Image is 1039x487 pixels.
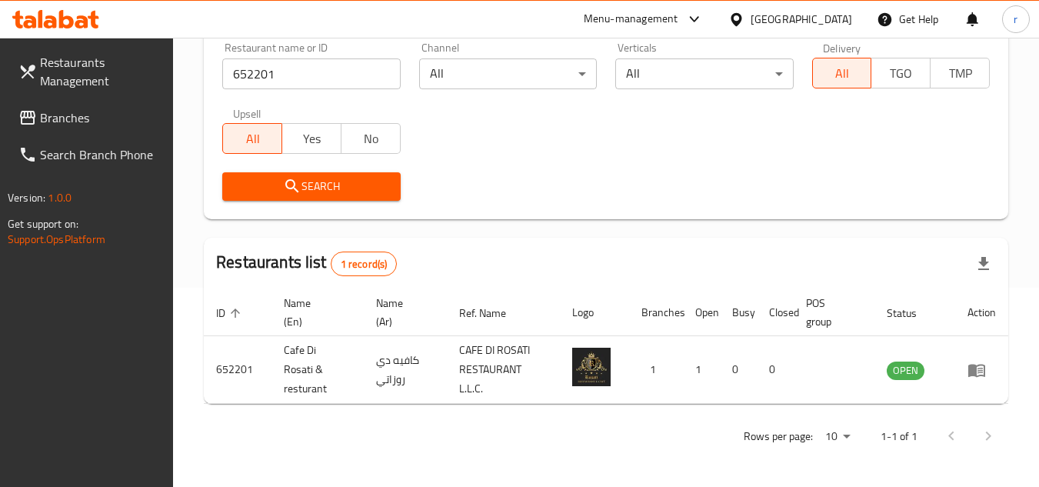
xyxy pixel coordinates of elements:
label: Upsell [233,108,261,118]
span: All [819,62,866,85]
span: Name (En) [284,294,345,331]
span: OPEN [887,362,924,379]
p: Rows per page: [744,427,813,446]
span: Ref. Name [459,304,526,322]
span: All [229,128,276,150]
span: Search [235,177,388,196]
span: Yes [288,128,335,150]
div: Menu [967,361,996,379]
th: Closed [757,289,794,336]
button: Yes [281,123,341,154]
div: All [419,58,597,89]
div: Total records count [331,252,398,276]
span: r [1014,11,1017,28]
img: Cafe Di Rosati & resturant [572,348,611,386]
span: TMP [937,62,984,85]
span: Branches [40,108,162,127]
button: All [222,123,282,154]
h2: Restaurants list [216,251,397,276]
span: 1.0.0 [48,188,72,208]
p: 1-1 of 1 [881,427,917,446]
a: Support.OpsPlatform [8,229,105,249]
span: No [348,128,395,150]
span: TGO [877,62,924,85]
td: 1 [683,336,720,404]
th: Logo [560,289,629,336]
button: No [341,123,401,154]
div: Rows per page: [819,425,856,449]
div: All [615,58,793,89]
a: Branches [6,99,174,136]
span: Get support on: [8,214,78,234]
td: CAFE DI ROSATI RESTAURANT L.L.C. [447,336,560,404]
span: Restaurants Management [40,53,162,90]
label: Delivery [823,42,861,53]
td: 0 [757,336,794,404]
span: ID [216,304,245,322]
span: POS group [806,294,856,331]
div: [GEOGRAPHIC_DATA] [751,11,852,28]
table: enhanced table [204,289,1008,404]
td: Cafe Di Rosati & resturant [271,336,364,404]
td: 0 [720,336,757,404]
div: OPEN [887,362,924,380]
span: 1 record(s) [331,257,397,272]
div: Menu-management [584,10,678,28]
th: Action [955,289,1008,336]
span: Search Branch Phone [40,145,162,164]
div: Export file [965,245,1002,282]
td: 1 [629,336,683,404]
button: TGO [871,58,931,88]
td: كافيه دي روزاتي [364,336,447,404]
td: 652201 [204,336,271,404]
span: Status [887,304,937,322]
button: Search [222,172,400,201]
th: Busy [720,289,757,336]
span: Version: [8,188,45,208]
a: Restaurants Management [6,44,174,99]
a: Search Branch Phone [6,136,174,173]
span: Name (Ar) [376,294,428,331]
th: Branches [629,289,683,336]
button: All [812,58,872,88]
input: Search for restaurant name or ID.. [222,58,400,89]
button: TMP [930,58,990,88]
th: Open [683,289,720,336]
